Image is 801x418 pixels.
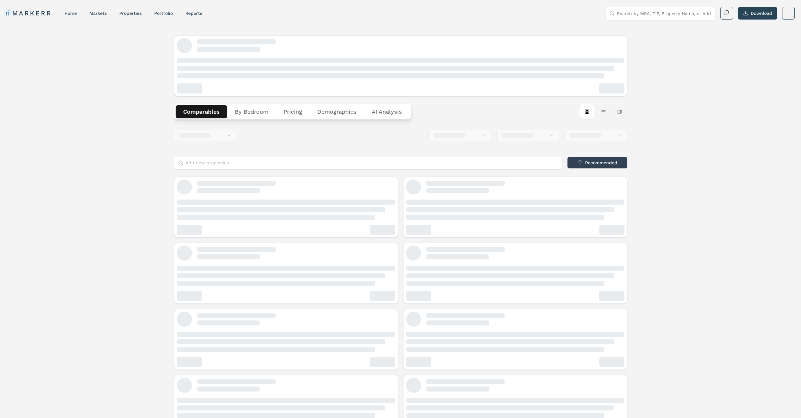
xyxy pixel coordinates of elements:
a: home [65,11,77,16]
button: Pricing [276,105,310,118]
input: Search by MSA, ZIP, Property Name, or Address [617,7,711,20]
a: MARKERR [6,9,52,18]
a: Portfolio [154,11,173,16]
button: By Bedroom [227,105,276,118]
input: Add new properties [186,156,558,169]
a: properties [119,11,142,16]
button: Comparables [176,105,227,118]
button: AI Analysis [364,105,409,118]
button: Recommended [567,157,627,168]
button: Demographics [310,105,364,118]
a: markets [89,11,107,16]
a: reports [185,11,202,16]
button: Download [738,7,777,20]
